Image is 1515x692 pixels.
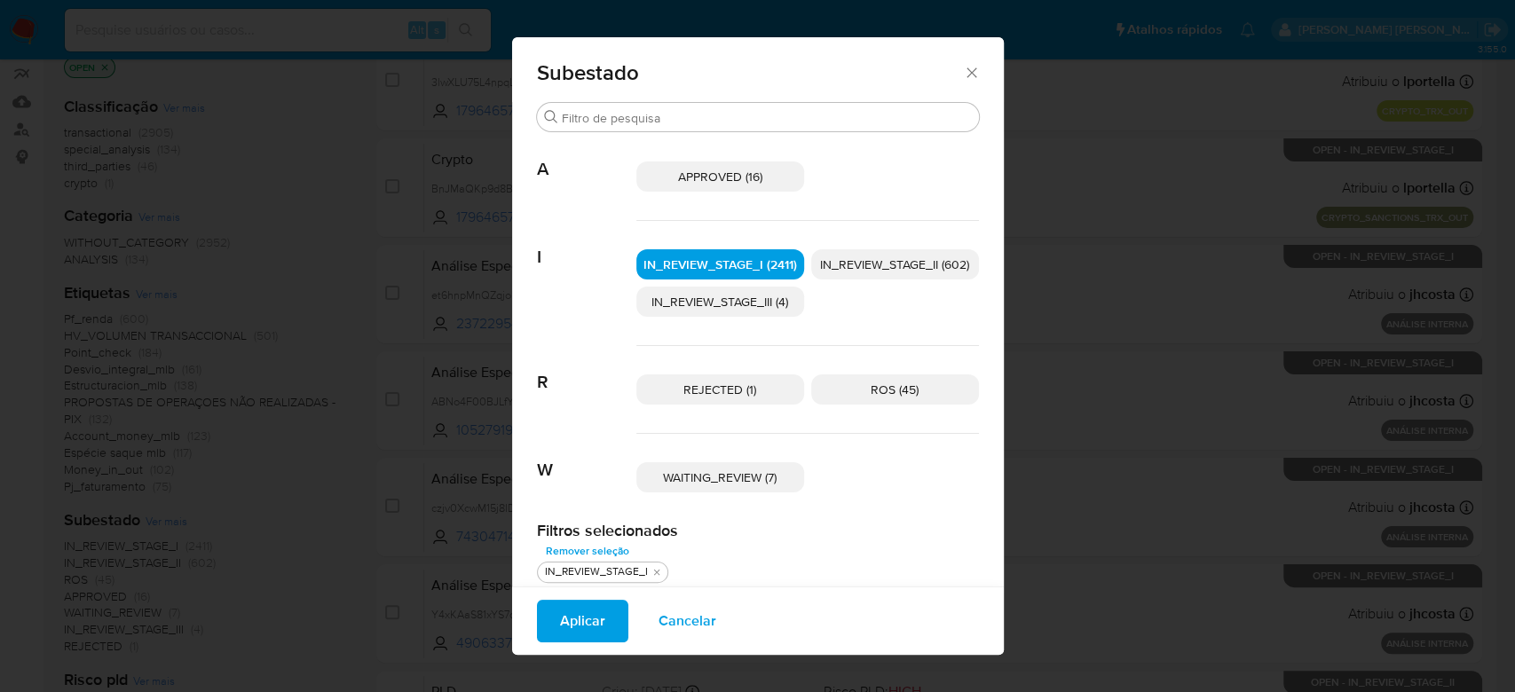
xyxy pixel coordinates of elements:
[683,381,756,398] span: REJECTED (1)
[636,161,804,192] div: APPROVED (16)
[663,468,777,486] span: WAITING_REVIEW (7)
[678,168,762,185] span: APPROVED (16)
[643,256,797,273] span: IN_REVIEW_STAGE_I (2411)
[560,602,605,641] span: Aplicar
[537,521,979,540] h2: Filtros selecionados
[636,374,804,405] div: REJECTED (1)
[537,346,636,394] span: R
[650,565,664,579] button: tirar IN_REVIEW_STAGE_I
[546,542,629,560] span: Remover seleção
[659,602,716,641] span: Cancelar
[562,110,972,126] input: Filtro de pesquisa
[537,540,638,562] button: Remover seleção
[811,249,979,279] div: IN_REVIEW_STAGE_II (602)
[635,600,739,642] button: Cancelar
[871,381,919,398] span: ROS (45)
[537,600,628,642] button: Aplicar
[544,110,558,124] button: Procurar
[537,133,636,181] span: A
[651,293,788,311] span: IN_REVIEW_STAGE_III (4)
[636,249,804,279] div: IN_REVIEW_STAGE_I (2411)
[541,564,651,579] div: IN_REVIEW_STAGE_I
[537,221,636,269] span: I
[537,434,636,482] span: W
[811,374,979,405] div: ROS (45)
[537,62,964,83] span: Subestado
[963,64,979,80] button: Fechar
[636,287,804,317] div: IN_REVIEW_STAGE_III (4)
[820,256,969,273] span: IN_REVIEW_STAGE_II (602)
[636,462,804,492] div: WAITING_REVIEW (7)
